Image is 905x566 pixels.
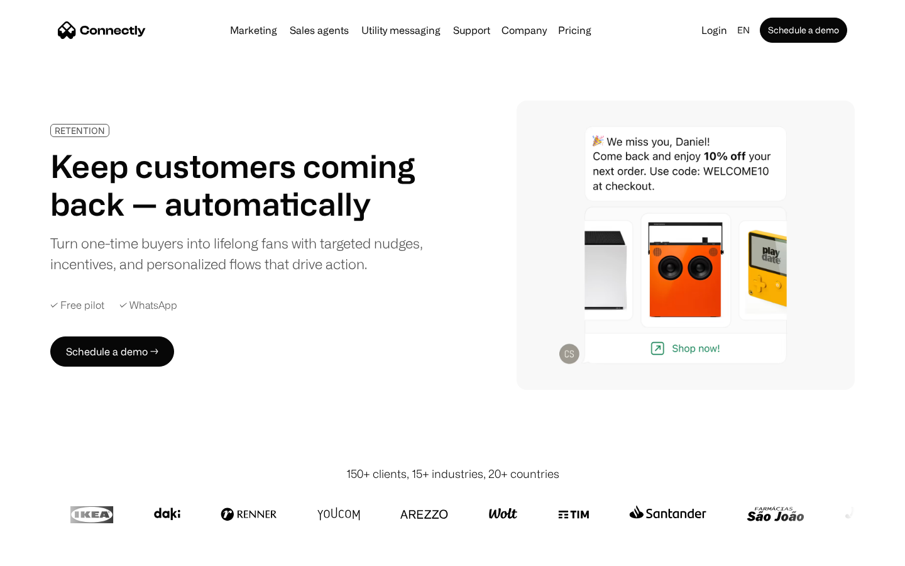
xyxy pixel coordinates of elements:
[225,25,282,35] a: Marketing
[50,147,432,223] h1: Keep customers coming back — automatically
[25,544,75,562] ul: Language list
[50,336,174,367] a: Schedule a demo →
[50,299,104,311] div: ✓ Free pilot
[502,21,547,39] div: Company
[285,25,354,35] a: Sales agents
[346,465,559,482] div: 150+ clients, 15+ industries, 20+ countries
[50,233,432,274] div: Turn one-time buyers into lifelong fans with targeted nudges, incentives, and personalized flows ...
[696,21,732,39] a: Login
[553,25,596,35] a: Pricing
[13,543,75,562] aside: Language selected: English
[448,25,495,35] a: Support
[55,126,105,135] div: RETENTION
[119,299,177,311] div: ✓ WhatsApp
[760,18,847,43] a: Schedule a demo
[737,21,750,39] div: en
[356,25,446,35] a: Utility messaging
